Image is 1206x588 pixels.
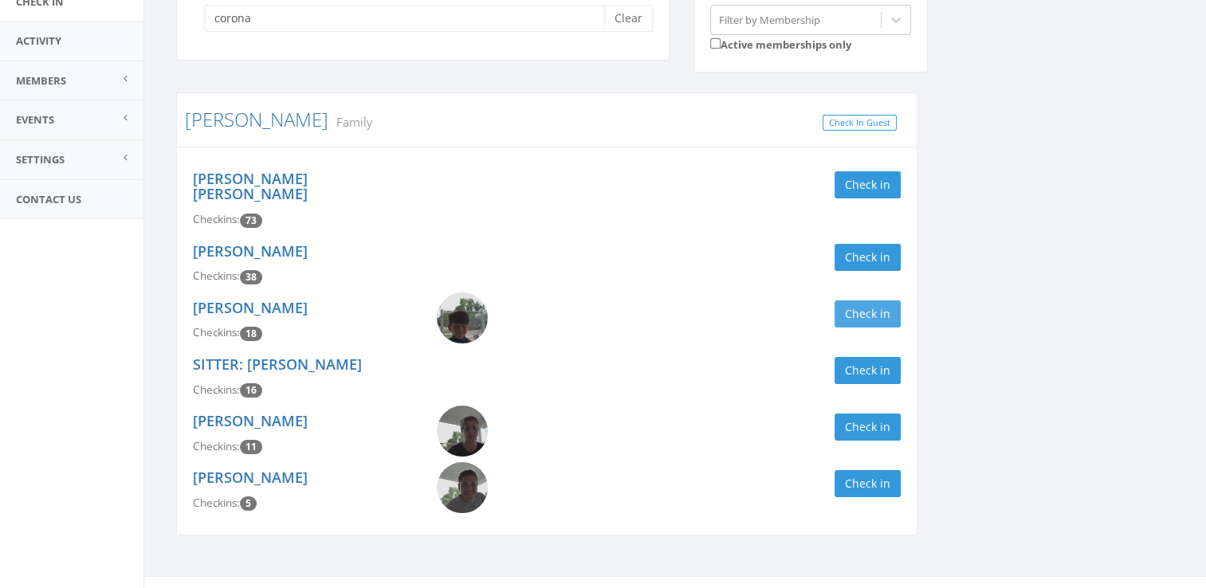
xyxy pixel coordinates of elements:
[719,12,820,27] div: Filter by Membership
[835,470,901,497] button: Check in
[193,269,240,283] span: Checkins:
[193,241,308,261] a: [PERSON_NAME]
[193,411,308,430] a: [PERSON_NAME]
[835,171,901,198] button: Check in
[16,73,66,88] span: Members
[16,192,81,206] span: Contact Us
[437,462,488,513] img: Jose_Coronado.png
[185,106,328,132] a: [PERSON_NAME]
[835,300,901,327] button: Check in
[240,327,262,341] span: Checkin count
[437,292,488,343] img: James_Coronado.png
[240,440,262,454] span: Checkin count
[710,35,851,53] label: Active memberships only
[193,298,308,317] a: [PERSON_NAME]
[437,406,488,457] img: Lisa_Coronado.png
[240,270,262,284] span: Checkin count
[193,382,240,397] span: Checkins:
[328,113,372,131] small: Family
[240,383,262,398] span: Checkin count
[193,355,362,374] a: SITTER: [PERSON_NAME]
[835,414,901,441] button: Check in
[193,169,308,204] a: [PERSON_NAME] [PERSON_NAME]
[823,115,897,131] a: Check In Guest
[16,112,54,127] span: Events
[240,496,257,511] span: Checkin count
[835,357,901,384] button: Check in
[193,212,240,226] span: Checkins:
[193,496,240,510] span: Checkins:
[16,152,65,167] span: Settings
[204,5,616,32] input: Search a name to check in
[240,214,262,228] span: Checkin count
[193,439,240,453] span: Checkins:
[193,325,240,339] span: Checkins:
[835,244,901,271] button: Check in
[193,468,308,487] a: [PERSON_NAME]
[710,38,721,49] input: Active memberships only
[604,5,653,32] button: Clear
